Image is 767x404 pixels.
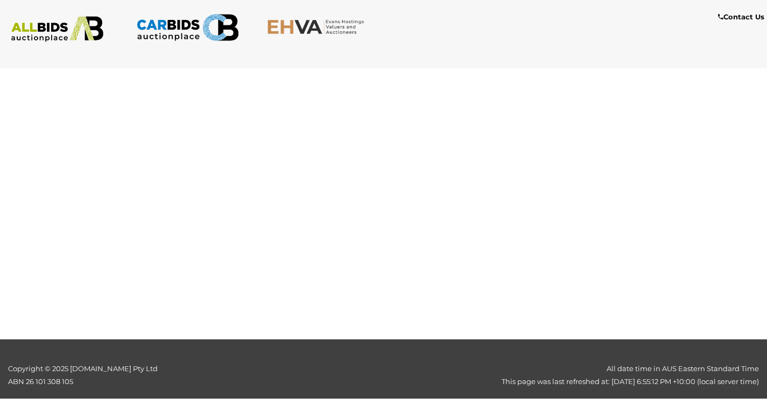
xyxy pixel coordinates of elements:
b: Contact Us [718,12,764,21]
a: Contact Us [718,11,767,23]
img: ALLBIDS.com.au [6,16,109,42]
img: CARBIDS.com.au [136,11,239,44]
div: All date time in AUS Eastern Standard Time This page was last refreshed at: [DATE] 6:55:12 PM +10... [192,363,767,388]
img: EHVA.com.au [267,19,370,34]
